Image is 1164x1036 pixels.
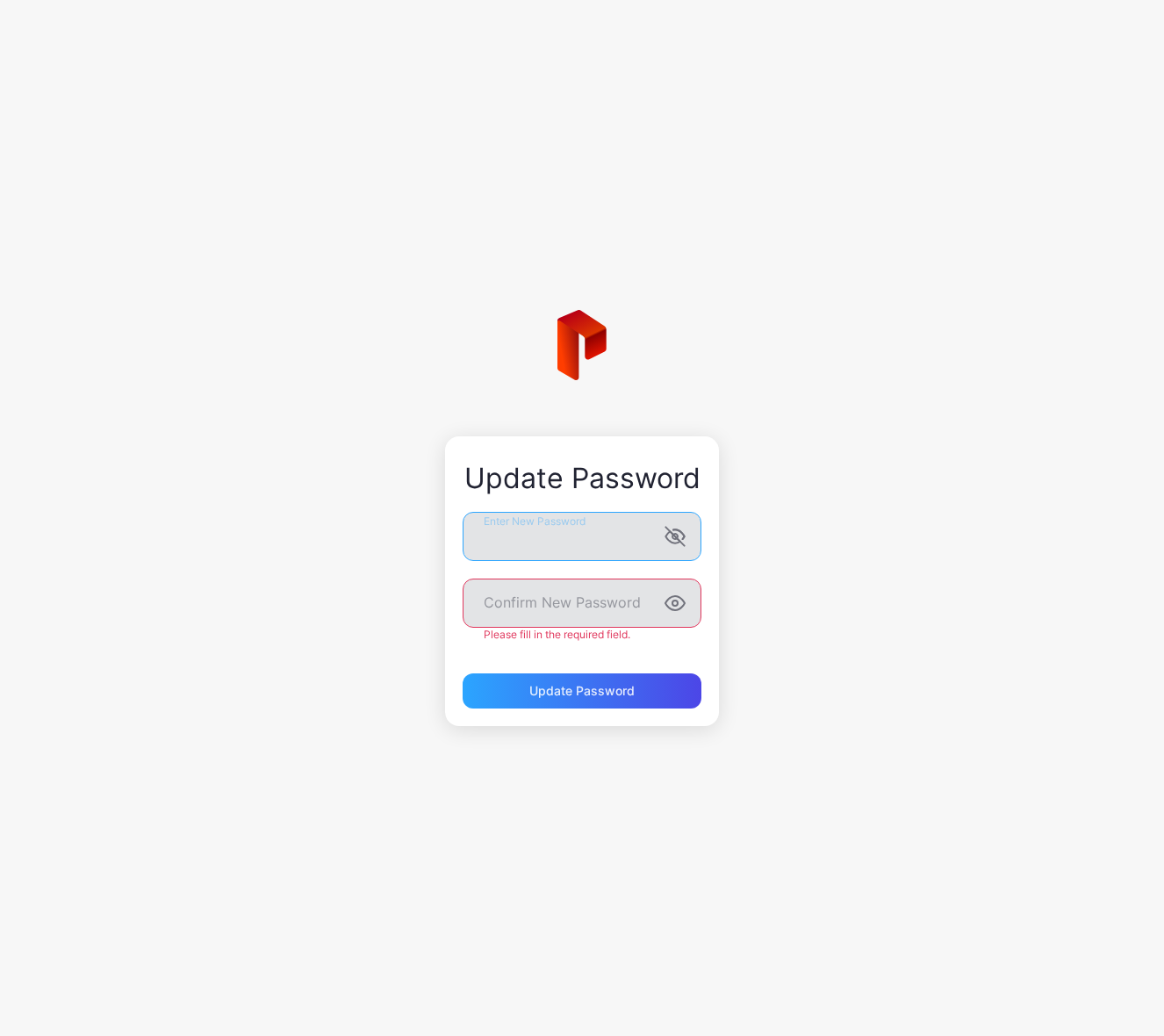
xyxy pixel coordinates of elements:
button: Update Password [463,673,701,709]
div: Update Password [463,463,701,494]
button: Enter New Password [665,526,686,547]
input: Enter New Password [463,512,701,561]
div: Please fill in the required field. [463,628,701,642]
button: Confirm New Password [665,593,686,614]
input: Confirm New Password [463,579,701,628]
div: Update Password [529,684,635,698]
